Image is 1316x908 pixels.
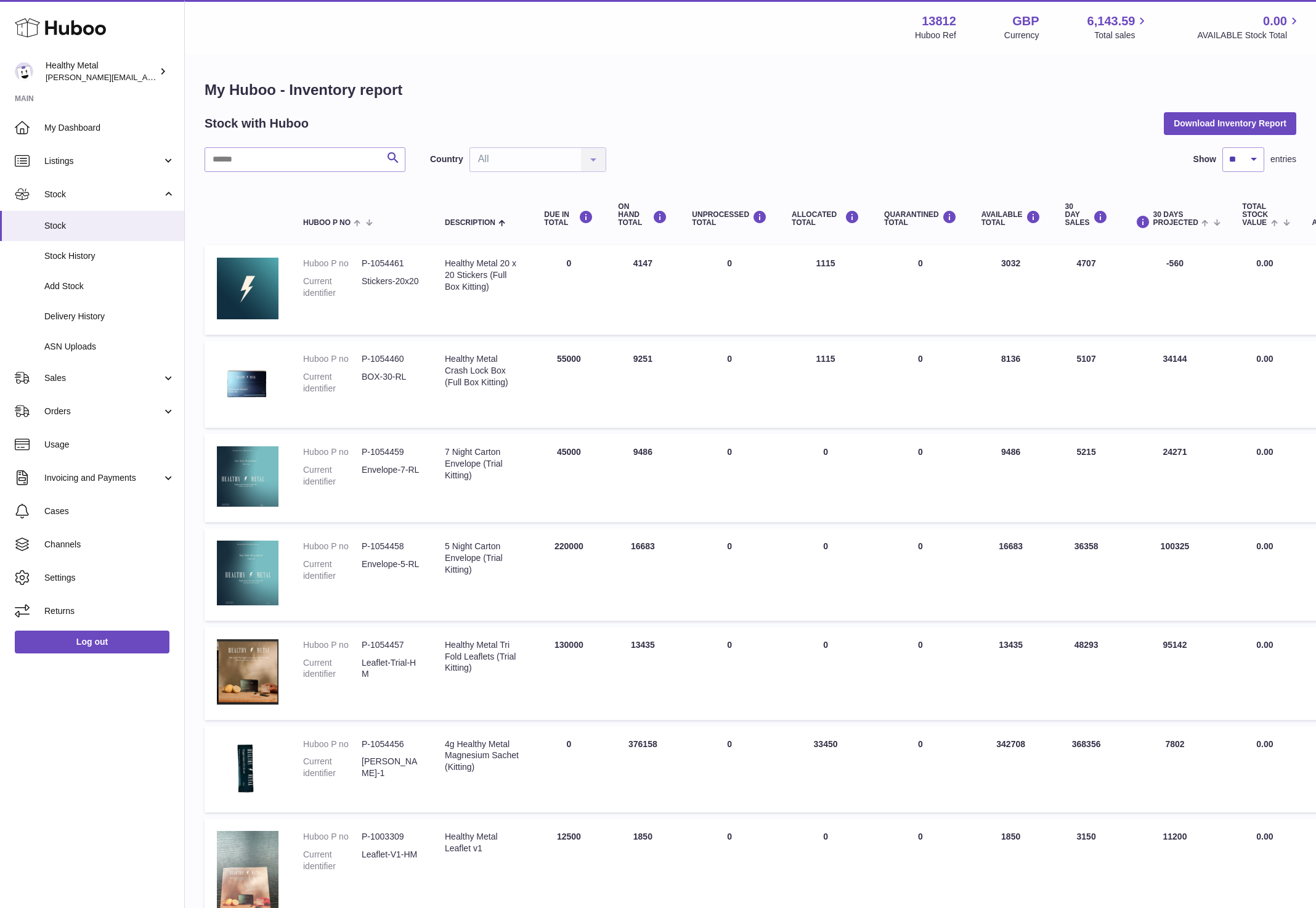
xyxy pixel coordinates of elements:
[969,726,1053,813] td: 342708
[44,280,175,292] span: Add Stock
[362,353,420,365] dd: P-1054460
[884,210,957,227] div: QUARANTINED Total
[1004,30,1039,41] div: Currency
[303,738,362,750] dt: Huboo P no
[606,627,680,720] td: 13435
[779,627,872,720] td: 0
[303,446,362,458] dt: Huboo P no
[1270,153,1296,165] span: entries
[1256,739,1273,749] span: 0.00
[969,434,1053,522] td: 9486
[918,739,923,749] span: 0
[532,434,606,522] td: 45000
[1053,528,1120,621] td: 36358
[44,155,162,167] span: Listings
[362,756,420,779] dd: [PERSON_NAME]-1
[15,631,169,653] a: Log out
[1153,211,1198,227] span: 30 DAYS PROJECTED
[922,13,956,30] strong: 13812
[532,245,606,335] td: 0
[1120,245,1230,335] td: -560
[217,639,278,705] img: product image
[445,831,519,854] div: Healthy Metal Leaflet v1
[303,371,362,395] dt: Current identifier
[918,354,923,364] span: 0
[969,528,1053,621] td: 16683
[217,353,278,412] img: product image
[1197,13,1301,41] a: 0.00 AVAILABLE Stock Total
[303,353,362,365] dt: Huboo P no
[303,639,362,651] dt: Huboo P no
[532,528,606,621] td: 220000
[618,203,667,227] div: ON HAND Total
[981,210,1041,227] div: AVAILABLE Total
[544,210,593,227] div: DUE IN TOTAL
[1263,13,1287,30] span: 0.00
[1120,528,1230,621] td: 100325
[303,541,362,552] dt: Huboo P no
[969,627,1053,720] td: 13435
[217,541,278,605] img: product image
[362,446,420,458] dd: P-1054459
[362,657,420,681] dd: Leaflet-Trial-HM
[1087,13,1150,41] a: 6,143.59 Total sales
[1053,627,1120,720] td: 48293
[362,558,420,582] dd: Envelope-5-RL
[44,439,175,451] span: Usage
[969,245,1053,335] td: 3032
[303,657,362,681] dt: Current identifier
[680,341,779,428] td: 0
[606,528,680,621] td: 16683
[217,446,278,507] img: product image
[205,80,1296,100] h1: My Huboo - Inventory report
[303,276,362,299] dt: Current identifier
[362,276,420,299] dd: Stickers-20x20
[445,258,519,293] div: Healthy Metal 20 x 20 Stickers (Full Box Kitting)
[779,434,872,522] td: 0
[606,341,680,428] td: 9251
[1065,203,1108,227] div: 30 DAY SALES
[362,464,420,488] dd: Envelope-7-RL
[779,341,872,428] td: 1115
[44,341,175,353] span: ASN Uploads
[362,258,420,269] dd: P-1054461
[445,446,519,481] div: 7 Night Carton Envelope (Trial Kitting)
[1256,258,1273,268] span: 0.00
[430,153,463,165] label: Country
[680,627,779,720] td: 0
[303,756,362,779] dt: Current identifier
[303,258,362,269] dt: Huboo P no
[44,311,175,322] span: Delivery History
[680,245,779,335] td: 0
[303,849,362,872] dt: Current identifier
[1012,13,1039,30] strong: GBP
[362,831,420,843] dd: P-1003309
[362,738,420,750] dd: P-1054456
[680,528,779,621] td: 0
[445,738,519,774] div: 4g Healthy Metal Magnesium Sachet (Kitting)
[1256,640,1273,650] span: 0.00
[915,30,956,41] div: Huboo Ref
[779,528,872,621] td: 0
[362,639,420,651] dd: P-1054457
[362,849,420,872] dd: Leaflet-V1-HM
[445,639,519,674] div: Healthy Metal Tri Fold Leaflets (Trial Kitting)
[44,572,175,584] span: Settings
[532,627,606,720] td: 130000
[779,245,872,335] td: 1115
[969,341,1053,428] td: 8136
[44,505,175,517] span: Cases
[1193,153,1216,165] label: Show
[44,122,175,134] span: My Dashboard
[205,115,309,132] h2: Stock with Huboo
[918,832,923,841] span: 0
[1053,434,1120,522] td: 5215
[44,372,162,384] span: Sales
[44,605,175,617] span: Returns
[44,250,175,262] span: Stock History
[362,541,420,552] dd: P-1054458
[1053,726,1120,813] td: 368356
[918,447,923,457] span: 0
[445,353,519,388] div: Healthy Metal Crash Lock Box (Full Box Kitting)
[46,60,156,83] div: Healthy Metal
